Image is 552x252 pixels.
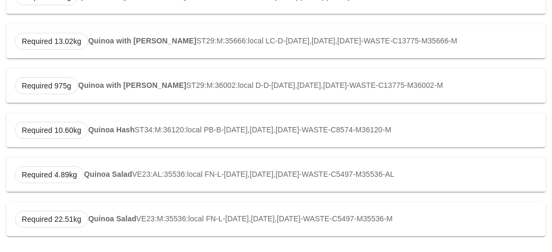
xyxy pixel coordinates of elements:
[22,211,81,227] span: Required 22.51kg
[6,202,546,236] div: VE23:M:35536:local FN-L-[DATE],[DATE],[DATE]-WASTE-C5497-M35536-M
[6,69,546,103] div: ST29:M:36002:local D-D-[DATE],[DATE],[DATE]-WASTE-C13775-M36002-M
[22,78,71,94] span: Required 975g
[88,125,134,134] strong: Quinoa Hash
[88,214,136,223] strong: Quinoa Salad
[78,81,186,89] strong: Quinoa with [PERSON_NAME]
[22,167,77,183] span: Required 4.89kg
[88,37,196,45] strong: Quinoa with [PERSON_NAME]
[22,33,81,49] span: Required 13.02kg
[6,158,546,192] div: VE23:AL:35536:local FN-L-[DATE],[DATE],[DATE]-WASTE-C5497-M35536-AL
[84,170,132,178] strong: Quinoa Salad
[6,24,546,58] div: ST29:M:35666:local LC-D-[DATE],[DATE],[DATE]-WASTE-C13775-M35666-M
[22,122,81,138] span: Required 10.60kg
[6,113,546,147] div: ST34:M:36120:local PB-B-[DATE],[DATE],[DATE]-WASTE-C8574-M36120-M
